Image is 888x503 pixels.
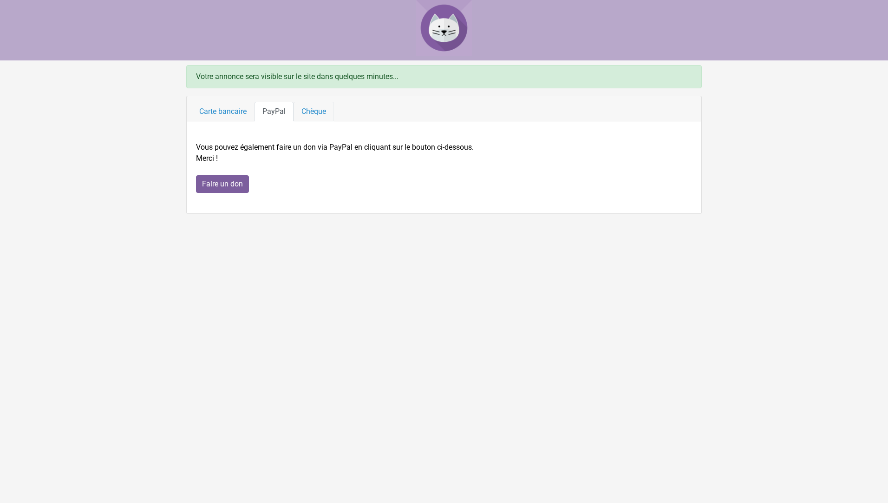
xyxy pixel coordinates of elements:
[186,65,702,88] div: Votre annonce sera visible sur le site dans quelques minutes...
[196,175,249,193] input: Faire un don
[255,102,294,121] a: PayPal
[191,102,255,121] a: Carte bancaire
[196,142,692,164] p: Vous pouvez également faire un don via PayPal en cliquant sur le bouton ci-dessous. Merci !
[294,102,334,121] a: Chèque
